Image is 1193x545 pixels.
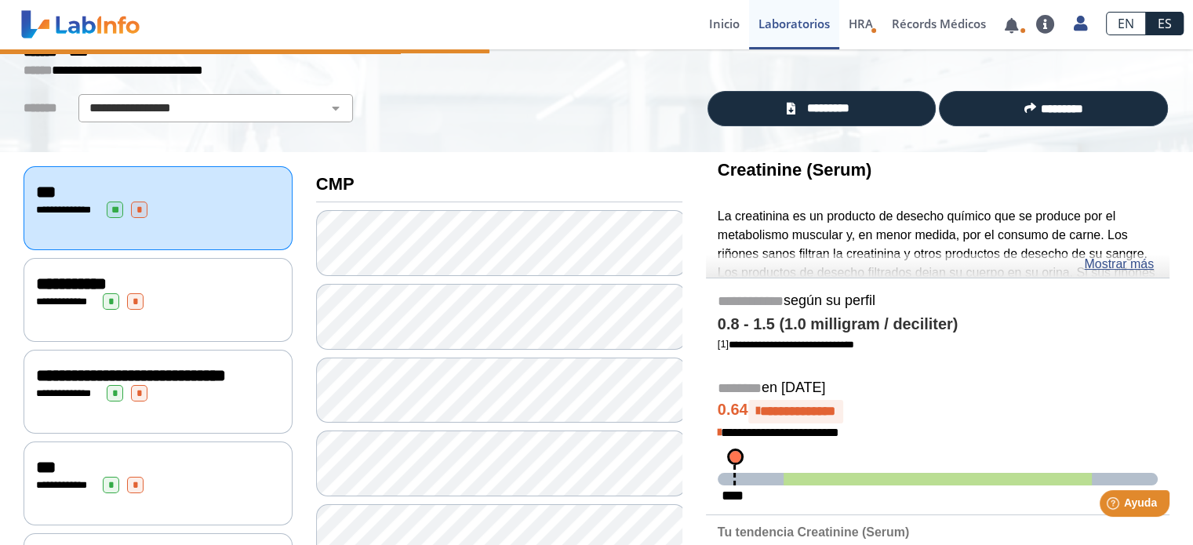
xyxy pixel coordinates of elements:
iframe: Help widget launcher [1053,484,1176,528]
span: HRA [849,16,873,31]
h4: 0.64 [718,400,1158,423]
b: Creatinine (Serum) [718,160,871,180]
a: ES [1146,12,1184,35]
a: [1] [718,338,854,350]
a: EN [1106,12,1146,35]
a: Mostrar más [1084,255,1154,274]
h4: 0.8 - 1.5 (1.0 milligram / deciliter) [718,315,1158,334]
p: La creatinina es un producto de desecho químico que se produce por el metabolismo muscular y, en ... [718,207,1158,413]
b: CMP [316,174,355,194]
h5: en [DATE] [718,380,1158,398]
b: Tu tendencia Creatinine (Serum) [718,525,909,539]
h5: según su perfil [718,292,1158,311]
